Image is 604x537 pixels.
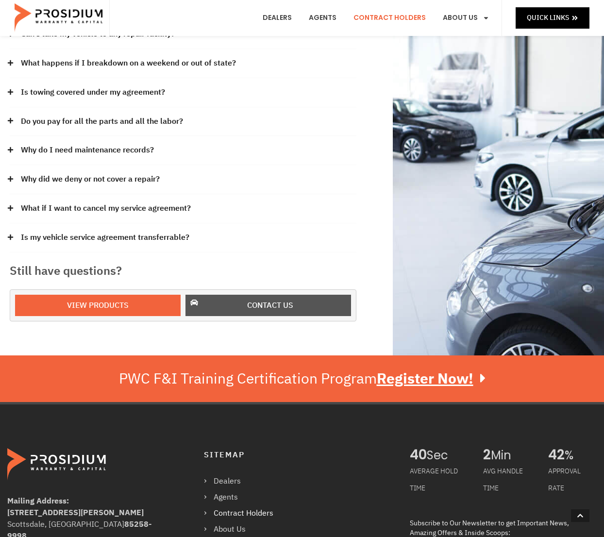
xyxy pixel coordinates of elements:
[527,12,569,24] span: Quick Links
[483,463,538,497] div: AVG HANDLE TIME
[548,448,565,463] span: 42
[185,295,351,317] a: Contact us
[548,463,597,497] div: APPROVAL RATE
[410,463,473,497] div: AVERAGE HOLD TIME
[21,231,189,245] a: Is my vehicle service agreement transferrable?
[67,299,129,313] span: View Products
[10,223,356,252] div: Is my vehicle service agreement transferrable?
[427,448,473,463] span: Sec
[204,490,283,504] a: Agents
[565,448,597,463] span: %
[10,165,356,194] div: Why did we deny or not cover a repair?
[15,295,181,317] a: View Products
[7,495,69,507] b: Mailing Address:
[10,262,356,280] h3: Still have questions?
[10,49,356,78] div: What happens if I breakdown on a weekend or out of state?
[119,370,486,387] div: PWC F&I Training Certification Program
[7,507,144,519] b: [STREET_ADDRESS][PERSON_NAME]
[204,474,283,488] a: Dealers
[21,56,236,70] a: What happens if I breakdown on a weekend or out of state?
[21,201,191,216] a: What if I want to cancel my service agreement?
[516,7,589,28] a: Quick Links
[491,448,538,463] span: Min
[204,506,283,520] a: Contract Holders
[410,448,427,463] span: 40
[10,107,356,136] div: Do you pay for all the parts and all the labor?
[204,448,390,462] h4: Sitemap
[483,448,491,463] span: 2
[21,172,160,186] a: Why did we deny or not cover a repair?
[10,194,356,223] div: What if I want to cancel my service agreement?
[377,368,473,389] u: Register Now!
[21,85,165,100] a: Is towing covered under my agreement?
[204,522,283,537] a: About Us
[21,115,183,129] a: Do you pay for all the parts and all the labor?
[10,136,356,165] div: Why do I need maintenance records?
[247,299,293,313] span: Contact us
[10,78,356,107] div: Is towing covered under my agreement?
[21,143,154,157] a: Why do I need maintenance records?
